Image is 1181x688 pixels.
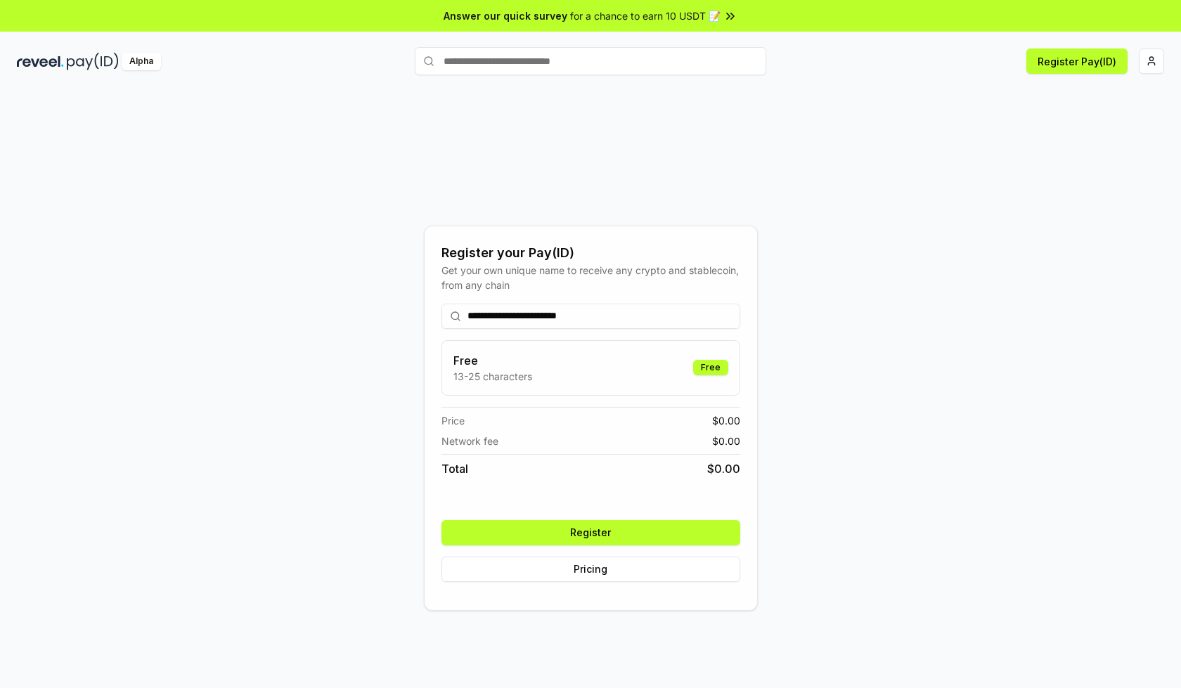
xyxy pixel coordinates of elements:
span: $ 0.00 [712,413,740,428]
button: Register [441,520,740,545]
div: Register your Pay(ID) [441,243,740,263]
p: 13-25 characters [453,369,532,384]
div: Get your own unique name to receive any crypto and stablecoin, from any chain [441,263,740,292]
h3: Free [453,352,532,369]
span: for a chance to earn 10 USDT 📝 [570,8,721,23]
img: reveel_dark [17,53,64,70]
span: $ 0.00 [712,434,740,448]
span: Price [441,413,465,428]
button: Pricing [441,557,740,582]
span: Total [441,460,468,477]
span: $ 0.00 [707,460,740,477]
div: Free [693,360,728,375]
div: Alpha [122,53,161,70]
span: Answer our quick survey [444,8,567,23]
img: pay_id [67,53,119,70]
span: Network fee [441,434,498,448]
button: Register Pay(ID) [1026,48,1128,74]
